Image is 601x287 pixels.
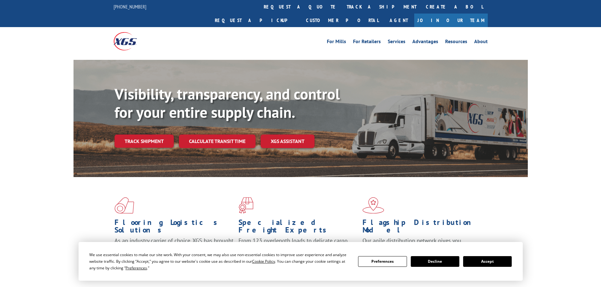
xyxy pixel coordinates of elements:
[383,14,414,27] a: Agent
[239,237,358,265] p: From 123 overlength loads to delicate cargo, our experienced staff knows the best way to move you...
[327,39,346,46] a: For Mills
[388,39,405,46] a: Services
[115,197,134,214] img: xgs-icon-total-supply-chain-intelligence-red
[89,251,351,271] div: We use essential cookies to make our site work. With your consent, we may also use non-essential ...
[210,14,301,27] a: Request a pickup
[362,219,482,237] h1: Flagship Distribution Model
[252,259,275,264] span: Cookie Policy
[115,237,233,259] span: As an industry carrier of choice, XGS has brought innovation and dedication to flooring logistics...
[239,197,253,214] img: xgs-icon-focused-on-flooring-red
[463,256,512,267] button: Accept
[411,256,459,267] button: Decline
[79,242,523,281] div: Cookie Consent Prompt
[445,39,467,46] a: Resources
[301,14,383,27] a: Customer Portal
[362,237,479,252] span: Our agile distribution network gives you nationwide inventory management on demand.
[261,135,315,148] a: XGS ASSISTANT
[414,14,488,27] a: Join Our Team
[358,256,407,267] button: Preferences
[115,84,340,122] b: Visibility, transparency, and control for your entire supply chain.
[412,39,438,46] a: Advantages
[362,197,384,214] img: xgs-icon-flagship-distribution-model-red
[115,219,234,237] h1: Flooring Logistics Solutions
[353,39,381,46] a: For Retailers
[474,39,488,46] a: About
[179,135,256,148] a: Calculate transit time
[115,135,174,148] a: Track shipment
[126,265,147,271] span: Preferences
[239,219,358,237] h1: Specialized Freight Experts
[114,3,146,10] a: [PHONE_NUMBER]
